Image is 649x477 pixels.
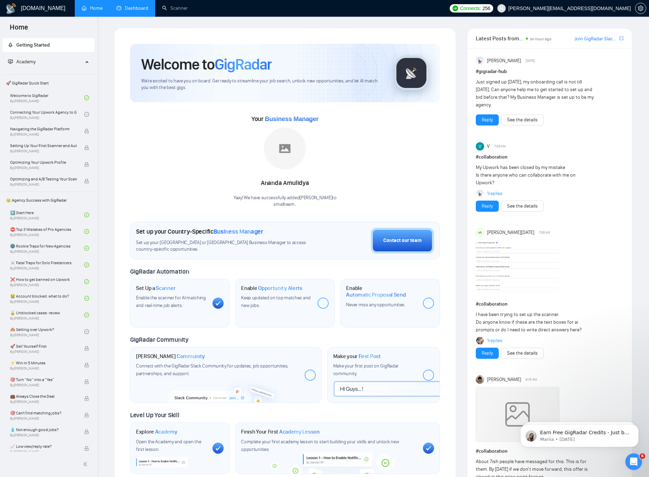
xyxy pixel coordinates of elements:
[84,229,89,234] span: check-circle
[233,195,337,208] div: Yaay! We have successfully added [PERSON_NAME] to
[487,229,534,236] span: [PERSON_NAME][DATE]
[233,177,337,189] div: Ananda Amulidya
[3,76,94,90] span: 🚀 GigRadar Quick Start
[10,393,77,400] span: 💼 Always Close the Deal
[84,262,89,267] span: check-circle
[476,190,484,197] img: Anisuzzaman Khan
[10,90,84,105] a: Welcome to GigRadarBy[PERSON_NAME]
[383,237,422,244] div: Contact our team
[141,78,383,91] span: We're excited to have you on board. Get ready to streamline your job search, unlock new opportuni...
[130,336,189,343] span: GigRadar Community
[10,257,84,273] a: ☠️ Fatal Traps for Solo FreelancersBy[PERSON_NAME]
[10,307,84,323] a: 🔓 Unblocked cases: reviewBy[PERSON_NAME]
[574,35,618,43] a: Join GigRadar Slack Community
[359,353,381,360] span: First Post
[476,300,624,308] h1: # collaboration
[487,143,490,150] span: V
[84,379,89,384] span: lock
[8,59,35,65] span: Academy
[155,428,177,435] span: Academy
[162,5,188,11] a: searchScanner
[507,116,538,124] a: See the details
[84,212,89,217] span: check-circle
[6,3,17,14] img: logo
[84,446,89,451] span: lock
[141,55,272,74] h1: Welcome to
[264,128,306,169] img: placeholder.png
[233,201,337,208] p: smallteam. .
[84,329,89,334] span: check-circle
[265,115,318,122] span: Business Manager
[10,183,77,187] span: By [PERSON_NAME]
[333,363,399,377] span: Make your first post on GigRadar community.
[84,346,89,351] span: lock
[640,453,645,459] span: 6
[371,228,434,253] button: Contact our team
[84,363,89,367] span: lock
[241,285,302,292] h1: Enable
[241,295,311,308] span: Keep updated on top matches and new jobs.
[251,115,319,123] span: Your
[84,162,89,167] span: lock
[476,387,559,442] img: weqQh+iSagEgQAAAABJRU5ErkJggg==
[10,107,84,122] a: Connecting Your Upwork Agency to GigRadarBy[PERSON_NAME]
[215,55,272,74] span: GigRadar
[10,126,77,132] span: Navigating the GigRadar Platform
[530,37,552,41] span: an hour ago
[177,353,205,360] span: Community
[136,353,205,360] h1: [PERSON_NAME]
[117,5,148,11] a: dashboardDashboard
[10,433,77,437] span: By [PERSON_NAME]
[476,201,499,212] button: Reply
[507,202,538,210] a: See the details
[510,410,649,458] iframe: Intercom notifications message
[10,132,77,137] span: By [PERSON_NAME]
[130,268,189,275] span: GigRadar Automation
[136,439,201,452] span: Open the Academy and open the first lesson.
[83,461,90,468] span: double-left
[10,359,77,366] span: ⚡ Win in 5 Minutes
[476,142,484,151] img: V
[10,426,77,433] span: 💧 Not enough good jobs?
[10,207,84,223] a: 1️⃣ Start HereBy[PERSON_NAME]
[84,179,89,184] span: lock
[84,429,89,434] span: lock
[4,22,34,37] span: Home
[84,95,89,100] span: check-circle
[476,240,559,295] img: F09C9EU858S-image.png
[635,3,646,14] button: setting
[476,348,499,359] button: Reply
[487,376,521,383] span: [PERSON_NAME]
[476,78,594,109] div: Just signed up [DATE], my onboarding call is not till [DATE]. Can anyone help me to get started t...
[10,450,77,454] span: By [PERSON_NAME]
[10,142,77,149] span: Setting Up Your First Scanner and Auto-Bidder
[279,428,320,435] span: Academy Lesson
[476,311,594,334] div: I have been trying to set up the scanner. Do anyone know if these are the text boxes for ai promp...
[8,59,13,64] span: fund-projection-screen
[16,59,35,65] span: Academy
[10,166,77,170] span: By [PERSON_NAME]
[8,42,13,47] span: rocket
[156,285,175,292] span: Scanner
[476,57,484,65] img: Anisuzzaman Khan
[487,190,503,197] a: 1replies
[82,5,103,11] a: homeHome
[526,377,537,383] span: 9:15 AM
[501,348,544,359] button: See the details
[499,6,504,11] span: user
[501,114,544,126] button: See the details
[494,143,506,149] span: 7:09 AM
[487,57,521,65] span: [PERSON_NAME]
[460,5,481,12] span: Connects:
[482,349,493,357] a: Reply
[539,229,550,236] span: 7:06 AM
[84,313,89,317] span: check-circle
[635,6,646,11] span: setting
[2,38,95,52] li: Getting Started
[501,201,544,212] button: See the details
[476,337,484,345] img: Sofiiia
[136,295,206,308] span: Enable the scanner for AI matching and real-time job alerts.
[482,202,493,210] a: Reply
[346,285,417,298] h1: Enable
[619,35,624,41] span: export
